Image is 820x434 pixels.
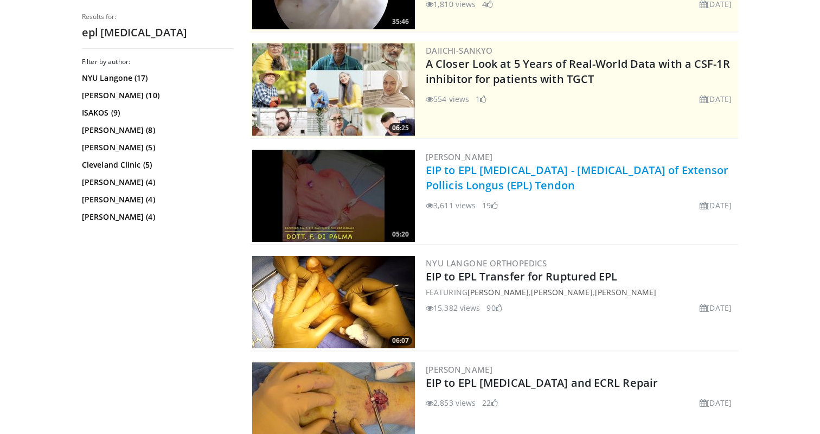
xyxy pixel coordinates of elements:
li: 90 [486,302,502,314]
a: A Closer Look at 5 Years of Real-World Data with a CSF-1R inhibitor for patients with TGCT [426,56,730,86]
li: 22 [482,397,497,409]
li: [DATE] [700,302,732,314]
li: [DATE] [700,93,732,105]
img: a4ffbba0-1ac7-42f2-b939-75c3e3ac8db6.300x170_q85_crop-smart_upscale.jpg [252,256,415,348]
li: 15,382 views [426,302,480,314]
img: 851cdf52-9fc3-470d-9125-2210478e301e.300x170_q85_crop-smart_upscale.jpg [252,150,415,242]
a: NYU Langone (17) [82,73,231,84]
p: Results for: [82,12,234,21]
a: 05:20 [252,150,415,242]
a: [PERSON_NAME] [595,287,656,297]
a: EIP to EPL Transfer for Ruptured EPL [426,269,618,284]
li: 2,853 views [426,397,476,409]
a: NYU Langone Orthopedics [426,258,547,269]
a: [PERSON_NAME] (10) [82,90,231,101]
a: [PERSON_NAME] [531,287,592,297]
span: 35:46 [389,17,412,27]
span: 05:20 [389,229,412,239]
a: [PERSON_NAME] (8) [82,125,231,136]
a: [PERSON_NAME] [467,287,529,297]
a: [PERSON_NAME] (4) [82,212,231,222]
a: [PERSON_NAME] (4) [82,194,231,205]
div: FEATURING , , [426,286,736,298]
a: [PERSON_NAME] (4) [82,177,231,188]
a: 06:25 [252,43,415,136]
a: EIP to EPL [MEDICAL_DATA] and ECRL Repair [426,375,658,390]
img: 93c22cae-14d1-47f0-9e4a-a244e824b022.png.300x170_q85_crop-smart_upscale.jpg [252,43,415,136]
li: [DATE] [700,200,732,211]
span: 06:25 [389,123,412,133]
a: Cleveland Clinic (5) [82,159,231,170]
a: 06:07 [252,256,415,348]
li: [DATE] [700,397,732,409]
h2: epl [MEDICAL_DATA] [82,25,234,40]
a: [PERSON_NAME] [426,151,492,162]
li: 19 [482,200,497,211]
a: EIP to EPL [MEDICAL_DATA] - [MEDICAL_DATA] of Extensor Pollicis Longus (EPL) Tendon [426,163,728,193]
a: [PERSON_NAME] [426,364,492,375]
li: 3,611 views [426,200,476,211]
span: 06:07 [389,336,412,346]
a: [PERSON_NAME] (5) [82,142,231,153]
a: Daiichi-Sankyo [426,45,493,56]
li: 554 views [426,93,469,105]
a: ISAKOS (9) [82,107,231,118]
li: 1 [476,93,486,105]
h3: Filter by author: [82,58,234,66]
